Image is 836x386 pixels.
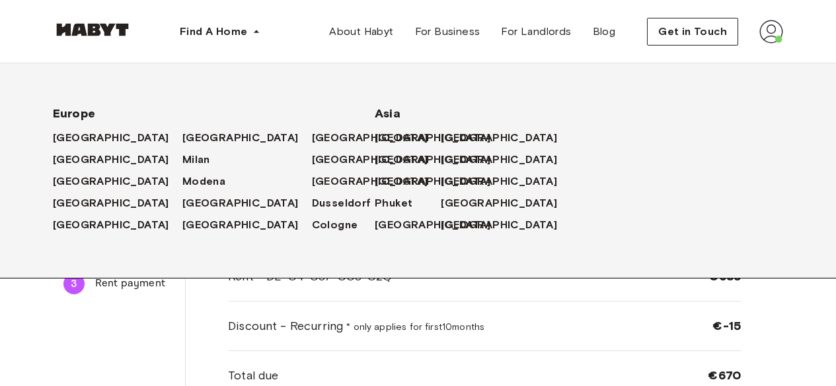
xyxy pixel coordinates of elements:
[375,130,504,146] a: [GEOGRAPHIC_DATA]
[375,152,491,168] span: [GEOGRAPHIC_DATA]
[319,18,404,45] a: About Habyt
[182,130,312,146] a: [GEOGRAPHIC_DATA]
[312,152,441,168] a: [GEOGRAPHIC_DATA]
[593,24,616,40] span: Blog
[228,317,484,335] span: Discount - Recurring
[375,217,504,233] a: [GEOGRAPHIC_DATA]
[53,268,185,300] div: 3Rent payment
[759,20,783,44] img: avatar
[53,174,182,189] a: [GEOGRAPHIC_DATA]
[415,24,480,40] span: For Business
[169,18,271,45] button: Find A Home
[375,195,412,211] span: Phuket
[375,217,491,233] span: [GEOGRAPHIC_DATA]
[329,24,393,40] span: About Habyt
[53,152,182,168] a: [GEOGRAPHIC_DATA]
[708,368,741,383] span: €670
[53,195,169,211] span: [GEOGRAPHIC_DATA]
[63,273,85,294] div: 3
[441,195,570,211] a: [GEOGRAPHIC_DATA]
[53,152,169,168] span: [GEOGRAPHIC_DATA]
[490,18,582,45] a: For Landlords
[658,24,727,40] span: Get in Touch
[375,174,491,189] span: [GEOGRAPHIC_DATA]
[441,217,570,233] a: [GEOGRAPHIC_DATA]
[53,174,169,189] span: [GEOGRAPHIC_DATA]
[712,318,741,334] span: €-15
[375,152,504,168] a: [GEOGRAPHIC_DATA]
[182,217,312,233] a: [GEOGRAPHIC_DATA]
[182,174,239,189] a: Modena
[441,152,570,168] a: [GEOGRAPHIC_DATA]
[53,106,332,121] span: Europe
[182,152,210,168] span: Milan
[312,152,428,168] span: [GEOGRAPHIC_DATA]
[182,217,299,233] span: [GEOGRAPHIC_DATA]
[180,24,247,40] span: Find A Home
[312,130,428,146] span: [GEOGRAPHIC_DATA]
[182,195,299,211] span: [GEOGRAPHIC_DATA]
[441,174,570,189] a: [GEOGRAPHIC_DATA]
[375,106,461,121] span: Asia
[53,217,182,233] a: [GEOGRAPHIC_DATA]
[53,130,182,146] a: [GEOGRAPHIC_DATA]
[53,130,169,146] span: [GEOGRAPHIC_DATA]
[228,367,278,384] span: Total due
[53,217,169,233] span: [GEOGRAPHIC_DATA]
[182,130,299,146] span: [GEOGRAPHIC_DATA]
[375,174,504,189] a: [GEOGRAPHIC_DATA]
[312,130,441,146] a: [GEOGRAPHIC_DATA]
[312,195,385,211] a: Dusseldorf
[312,217,358,233] span: Cologne
[312,217,371,233] a: Cologne
[53,195,182,211] a: [GEOGRAPHIC_DATA]
[312,195,371,211] span: Dusseldorf
[182,174,225,189] span: Modena
[182,152,223,168] a: Milan
[501,24,571,40] span: For Landlords
[647,18,738,46] button: Get in Touch
[375,130,491,146] span: [GEOGRAPHIC_DATA]
[312,174,428,189] span: [GEOGRAPHIC_DATA]
[441,195,557,211] span: [GEOGRAPHIC_DATA]
[95,276,174,292] span: Rent payment
[441,130,570,146] a: [GEOGRAPHIC_DATA]
[404,18,491,45] a: For Business
[182,195,312,211] a: [GEOGRAPHIC_DATA]
[582,18,627,45] a: Blog
[312,174,441,189] a: [GEOGRAPHIC_DATA]
[53,23,132,36] img: Habyt
[375,195,426,211] a: Phuket
[346,321,484,333] span: * only applies for first 10 months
